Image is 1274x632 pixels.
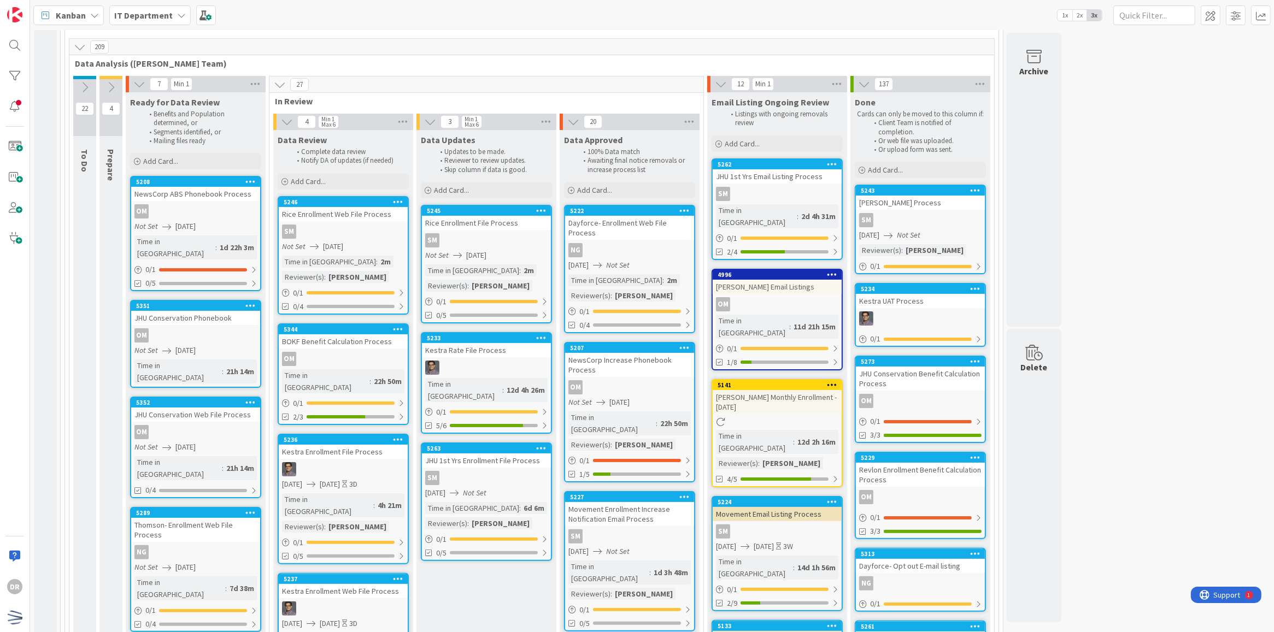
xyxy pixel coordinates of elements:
div: SM [713,524,842,539]
div: Rice Enrollment Web File Process [279,207,408,221]
div: 5246 [284,198,408,206]
i: Not Set [897,230,920,240]
div: OM [713,297,842,311]
span: Data Approved [564,134,623,145]
div: Time in [GEOGRAPHIC_DATA] [134,359,222,383]
div: OM [131,328,260,342]
div: 22h 50m [657,417,691,429]
div: Time in [GEOGRAPHIC_DATA] [134,235,215,259]
span: 0/4 [293,301,303,312]
div: Time in [GEOGRAPHIC_DATA] [282,369,369,393]
div: 5233 [422,333,551,343]
div: 5227Movement Enrollment Increase Notification Email Process [565,492,694,526]
div: CS [279,462,408,476]
span: : [222,365,224,377]
div: 5236 [284,436,408,444]
span: Add Card... [143,156,178,166]
div: 5313 [856,549,985,559]
span: 0/4 [579,320,590,331]
span: Kanban [56,9,86,22]
div: 5245Rice Enrollment File Process [422,206,551,230]
li: Client Team is notified of completion. [868,119,984,137]
div: SM [425,471,439,485]
div: 0/1 [279,536,408,550]
span: Support [23,2,50,15]
div: [PERSON_NAME] [612,439,676,451]
div: 5273 [861,358,985,365]
div: 5243 [856,186,985,196]
div: Time in [GEOGRAPHIC_DATA] [716,204,797,228]
div: 5236 [279,435,408,445]
span: 1x [1058,10,1072,21]
i: Not Set [282,241,306,251]
div: 5313Dayforce- Opt out E-mail listing [856,549,985,573]
div: 0/1 [565,305,694,318]
span: : [758,457,760,469]
span: 0/5 [145,277,156,289]
span: 0/5 [436,310,447,321]
span: 0 / 1 [436,296,447,308]
span: : [222,462,224,474]
span: 0 / 1 [579,306,590,317]
div: 5263 [422,444,551,453]
div: 0/1 [565,603,694,617]
span: [DATE] [568,259,589,271]
img: CS [425,361,439,375]
div: Time in [GEOGRAPHIC_DATA] [568,411,656,435]
div: JHU 1st Yrs Email Listing Process [713,169,842,184]
div: Reviewer(s) [859,244,901,256]
span: Add Card... [434,185,469,195]
div: Reviewer(s) [425,280,467,292]
div: Reviewer(s) [282,271,324,283]
div: 4996[PERSON_NAME] Email Listings [713,270,842,294]
div: 5234 [861,285,985,293]
div: 5262 [718,161,842,168]
div: 0/1 [565,454,694,468]
span: [DATE] [425,487,445,499]
span: [DATE] [323,241,343,252]
span: 2/3 [293,411,303,423]
div: Reviewer(s) [716,457,758,469]
span: In Review [275,96,690,107]
div: SM [859,213,873,227]
div: Time in [GEOGRAPHIC_DATA] [425,378,502,402]
div: 0/1 [422,405,551,419]
div: [PERSON_NAME] [326,271,389,283]
div: NewsCorp Increase Phonebook Process [565,353,694,377]
div: 21h 14m [224,365,257,377]
img: avatar [7,610,22,625]
div: 12d 2h 16m [795,436,838,448]
span: 5/6 [436,420,447,432]
div: SM [565,529,694,544]
div: 0/1 [856,332,985,346]
div: 5141 [718,381,842,389]
div: 0/1 [131,604,260,617]
li: 100% Data match [577,147,694,156]
div: Reviewer(s) [568,439,610,451]
div: 5263JHU 1st Yrs Enrollment File Process [422,444,551,468]
div: 5262JHU 1st Yrs Email Listing Process [713,160,842,184]
li: Complete data review [291,147,407,156]
div: 0/1 [856,511,985,524]
div: Min 1 [321,116,334,122]
div: 5236Kestra Enrollment File Process [279,435,408,459]
div: 5289Thomson- Enrollment Web File Process [131,508,260,542]
div: Time in [GEOGRAPHIC_DATA] [134,456,222,480]
span: Data Updates [421,134,475,145]
div: 0/1 [279,397,408,410]
div: 0/1 [422,533,551,546]
li: Awaiting final notice removals or increase process list [577,156,694,174]
div: 5207NewsCorp Increase Phonebook Process [565,343,694,377]
div: NewsCorp ABS Phonebook Process [131,187,260,201]
span: [DATE] [175,441,196,453]
div: JHU Conservation Benefit Calculation Process [856,367,985,391]
div: Kestra Enrollment File Process [279,445,408,459]
span: 4 [102,102,120,115]
div: 5344 [284,326,408,333]
span: Prepare [105,149,116,181]
span: : [610,290,612,302]
div: 5273 [856,357,985,367]
span: : [797,210,799,222]
span: : [789,321,791,333]
div: 5289 [131,508,260,518]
